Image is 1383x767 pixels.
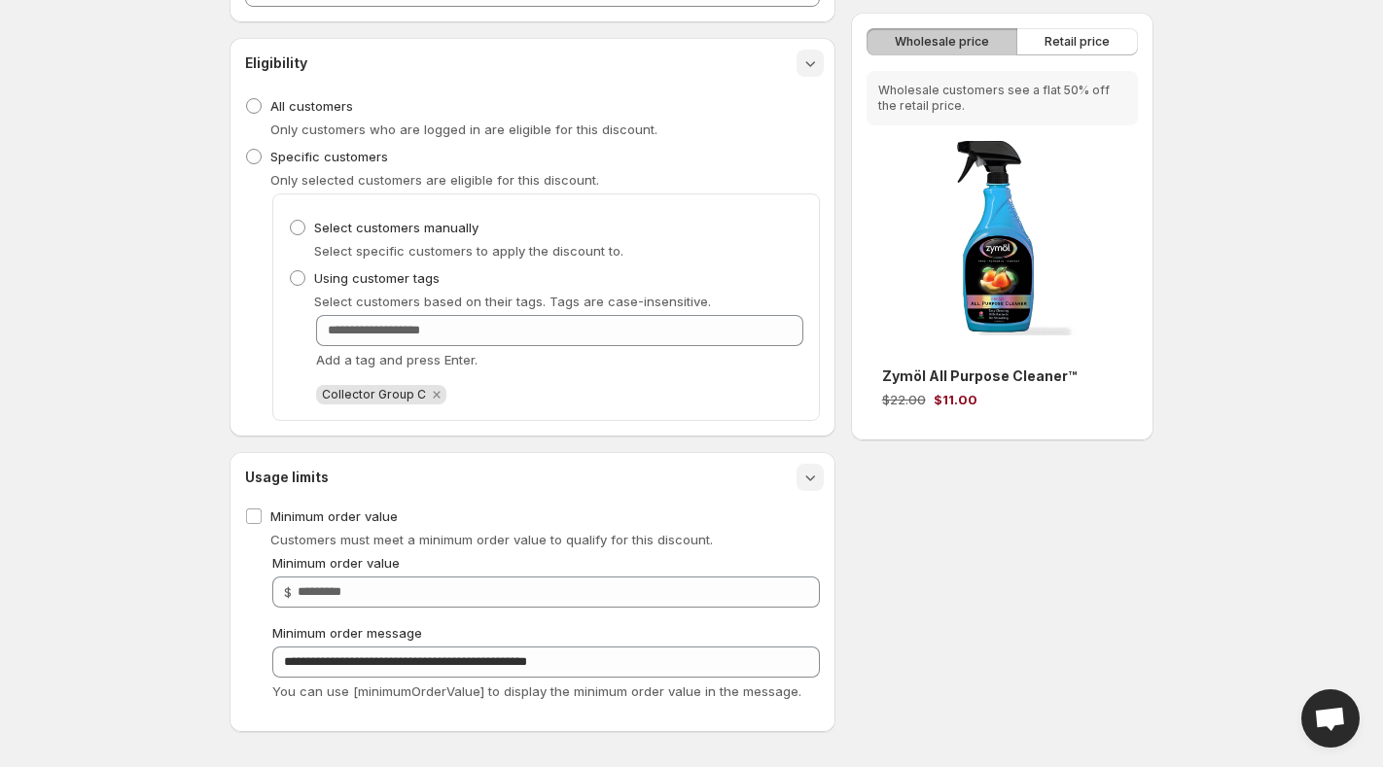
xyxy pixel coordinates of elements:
span: All customers [270,98,353,114]
span: Using customer tags [314,270,440,286]
span: Minimum order value [272,555,400,571]
span: You can use [minimumOrderValue] to display the minimum order value in the message. [272,683,801,699]
span: Only customers who are logged in are eligible for this discount. [270,122,657,137]
span: Select customers manually [314,220,479,235]
button: Retail price [1016,28,1138,55]
span: Collector Group C [322,387,426,401]
h3: Zymöl All Purpose Cleaner™ [882,366,1122,386]
span: Select customers based on their tags. Tags are case-insensitive. [314,294,711,309]
span: Retail price [1045,34,1110,50]
span: Specific customers [270,149,388,164]
div: Open chat [1301,689,1360,748]
span: Minimum order message [272,625,422,641]
span: Add a tag and press Enter. [316,352,478,367]
span: $ [284,584,292,600]
span: $11.00 [934,392,977,407]
button: Wholesale price [867,28,1017,55]
span: Customers must meet a minimum order value to qualify for this discount. [270,532,713,547]
h3: Eligibility [245,53,307,73]
span: Only selected customers are eligible for this discount. [270,172,599,188]
button: Remove Collector Group C [428,386,445,403]
span: Wholesale price [895,34,989,50]
h3: Usage limits [245,468,329,487]
span: Minimum order value [270,508,398,524]
span: $22.00 [882,392,926,407]
span: Select specific customers to apply the discount to. [314,243,623,259]
p: Wholesale customers see a flat 50% off the retail price. [878,83,1126,114]
img: Zymöl All Purpose Cleaner™ [867,141,1138,335]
